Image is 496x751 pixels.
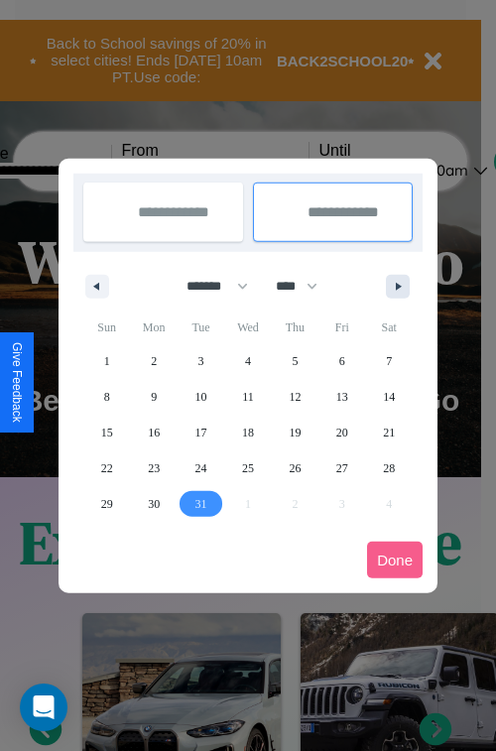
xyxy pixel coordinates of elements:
[83,312,130,343] span: Sun
[104,343,110,379] span: 1
[148,486,160,522] span: 30
[366,343,413,379] button: 7
[178,486,224,522] button: 31
[195,415,207,450] span: 17
[130,343,177,379] button: 2
[101,415,113,450] span: 15
[83,486,130,522] button: 29
[318,415,365,450] button: 20
[83,415,130,450] button: 15
[318,343,365,379] button: 6
[289,379,301,415] span: 12
[195,379,207,415] span: 10
[104,379,110,415] span: 8
[178,450,224,486] button: 24
[224,415,271,450] button: 18
[318,312,365,343] span: Fri
[289,415,301,450] span: 19
[292,343,298,379] span: 5
[83,379,130,415] button: 8
[272,312,318,343] span: Thu
[148,415,160,450] span: 16
[101,450,113,486] span: 22
[272,415,318,450] button: 19
[336,415,348,450] span: 20
[224,450,271,486] button: 25
[289,450,301,486] span: 26
[383,379,395,415] span: 14
[366,312,413,343] span: Sat
[195,486,207,522] span: 31
[339,343,345,379] span: 6
[101,486,113,522] span: 29
[20,684,67,731] div: Open Intercom Messenger
[195,450,207,486] span: 24
[178,312,224,343] span: Tue
[130,450,177,486] button: 23
[318,450,365,486] button: 27
[272,343,318,379] button: 5
[366,415,413,450] button: 21
[130,415,177,450] button: 16
[242,379,254,415] span: 11
[151,379,157,415] span: 9
[245,343,251,379] span: 4
[130,312,177,343] span: Mon
[83,450,130,486] button: 22
[318,379,365,415] button: 13
[198,343,204,379] span: 3
[10,342,24,423] div: Give Feedback
[383,415,395,450] span: 21
[242,450,254,486] span: 25
[130,486,177,522] button: 30
[383,450,395,486] span: 28
[272,379,318,415] button: 12
[272,450,318,486] button: 26
[336,450,348,486] span: 27
[224,343,271,379] button: 4
[336,379,348,415] span: 13
[178,343,224,379] button: 3
[83,343,130,379] button: 1
[178,415,224,450] button: 17
[224,379,271,415] button: 11
[224,312,271,343] span: Wed
[366,379,413,415] button: 14
[386,343,392,379] span: 7
[151,343,157,379] span: 2
[242,415,254,450] span: 18
[148,450,160,486] span: 23
[178,379,224,415] button: 10
[130,379,177,415] button: 9
[366,450,413,486] button: 28
[367,542,423,578] button: Done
